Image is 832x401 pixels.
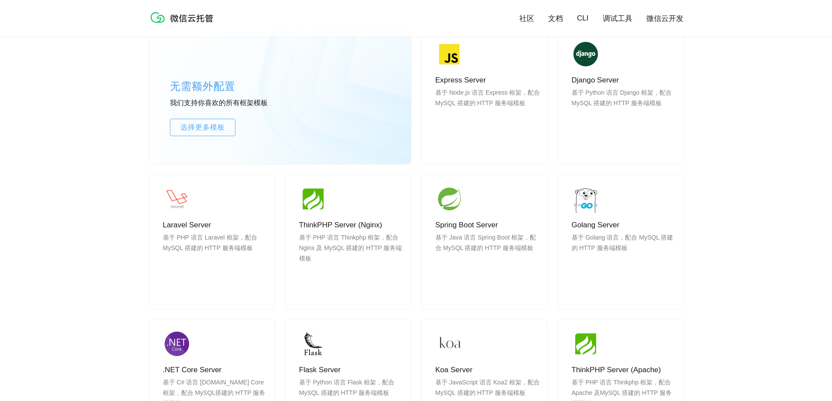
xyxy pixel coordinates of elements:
p: Flask Server [299,365,404,375]
p: Django Server [572,75,677,86]
p: Express Server [435,75,540,86]
p: ThinkPHP Server (Apache) [572,365,677,375]
a: 调试工具 [603,14,632,24]
a: CLI [577,14,588,23]
p: .NET Core Server [163,365,268,375]
p: 无需额外配置 [170,78,301,95]
p: 基于 PHP 语言 Thinkphp 框架，配合 Nginx 及 MySQL 搭建的 HTTP 服务端模板 [299,232,404,274]
p: Spring Boot Server [435,220,540,230]
p: 我们支持你喜欢的所有框架模板 [170,99,301,108]
p: Golang Server [572,220,677,230]
p: Laravel Server [163,220,268,230]
p: 基于 Java 语言 Spring Boot 框架，配合 MySQL 搭建的 HTTP 服务端模板 [435,232,540,274]
p: ThinkPHP Server (Nginx) [299,220,404,230]
a: 微信云开发 [646,14,684,24]
a: 微信云托管 [149,20,219,27]
img: 微信云托管 [149,9,219,26]
span: 选择更多模板 [170,122,235,133]
a: 社区 [519,14,534,24]
p: 基于 Python 语言 Django 框架，配合 MySQL 搭建的 HTTP 服务端模板 [572,87,677,129]
p: Koa Server [435,365,540,375]
p: 基于 PHP 语言 Laravel 框架，配合 MySQL 搭建的 HTTP 服务端模板 [163,232,268,274]
p: 基于 Node.js 语言 Express 框架，配合 MySQL 搭建的 HTTP 服务端模板 [435,87,540,129]
p: 基于 Golang 语言，配合 MySQL 搭建的 HTTP 服务端模板 [572,232,677,274]
a: 文档 [548,14,563,24]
